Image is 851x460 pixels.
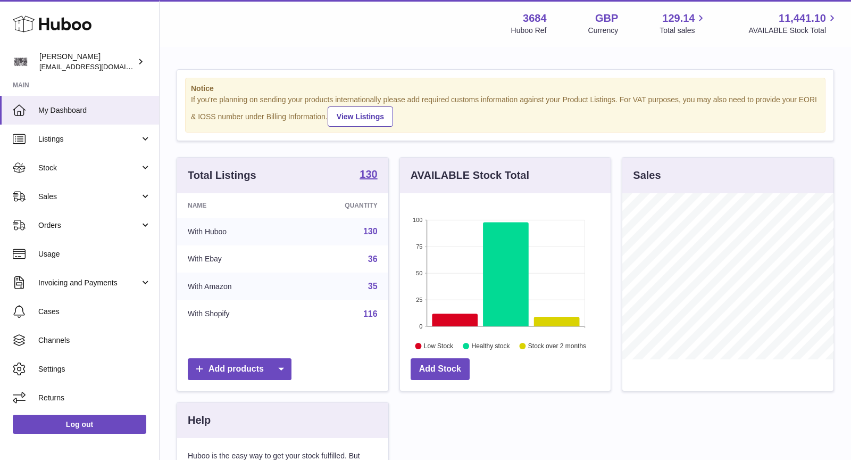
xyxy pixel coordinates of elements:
[188,168,256,183] h3: Total Listings
[360,169,377,182] a: 130
[177,245,293,273] td: With Ebay
[413,217,422,223] text: 100
[177,300,293,328] td: With Shopify
[660,11,707,36] a: 129.14 Total sales
[38,105,151,116] span: My Dashboard
[779,11,826,26] span: 11,441.10
[39,52,135,72] div: [PERSON_NAME]
[595,11,618,26] strong: GBP
[662,11,695,26] span: 129.14
[416,297,422,303] text: 25
[13,415,146,434] a: Log out
[588,26,619,36] div: Currency
[39,62,156,71] span: [EMAIL_ADDRESS][DOMAIN_NAME]
[363,227,378,236] a: 130
[38,192,140,202] span: Sales
[416,243,422,250] text: 75
[177,273,293,300] td: With Amazon
[748,26,838,36] span: AVAILABLE Stock Total
[188,413,211,428] h3: Help
[177,218,293,245] td: With Huboo
[419,323,422,330] text: 0
[38,163,140,173] span: Stock
[748,11,838,36] a: 11,441.10 AVAILABLE Stock Total
[38,335,151,346] span: Channels
[191,95,820,127] div: If you're planning on sending your products internationally please add required customs informati...
[511,26,547,36] div: Huboo Ref
[188,358,291,380] a: Add products
[660,26,707,36] span: Total sales
[528,342,586,350] text: Stock over 2 months
[360,169,377,179] strong: 130
[328,106,393,127] a: View Listings
[38,134,140,144] span: Listings
[177,193,293,218] th: Name
[523,11,547,26] strong: 3684
[368,254,378,264] a: 36
[38,220,140,231] span: Orders
[411,358,470,380] a: Add Stock
[293,193,388,218] th: Quantity
[38,307,151,317] span: Cases
[633,168,661,183] h3: Sales
[191,84,820,94] strong: Notice
[368,282,378,291] a: 35
[424,342,454,350] text: Low Stock
[416,270,422,276] text: 50
[13,54,29,70] img: theinternationalventure@gmail.com
[38,278,140,288] span: Invoicing and Payments
[411,168,529,183] h3: AVAILABLE Stock Total
[363,309,378,318] a: 116
[38,364,151,374] span: Settings
[38,393,151,403] span: Returns
[471,342,510,350] text: Healthy stock
[38,249,151,259] span: Usage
